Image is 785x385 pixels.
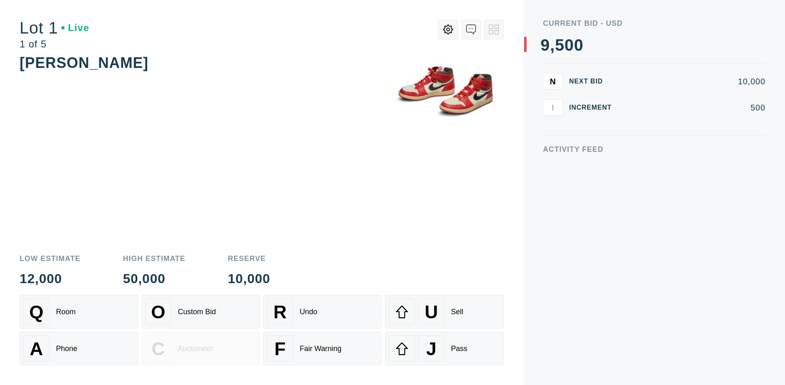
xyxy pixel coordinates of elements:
[543,99,563,116] button: I
[228,255,270,262] div: Reserve
[451,344,467,353] div: Pass
[425,302,438,322] span: U
[20,54,148,71] div: [PERSON_NAME]
[300,308,317,316] div: Undo
[20,272,81,285] div: 12,000
[178,344,213,353] div: Auctioneer
[152,338,165,359] span: C
[61,23,89,33] div: Live
[541,37,550,53] div: 9
[565,37,574,53] div: 0
[569,104,618,111] div: Increment
[569,78,618,85] div: Next Bid
[20,295,138,329] button: QRoom
[141,295,260,329] button: OCustom Bid
[263,332,382,365] button: FFair Warning
[451,308,463,316] div: Sell
[552,103,554,112] span: I
[426,338,436,359] span: J
[543,20,765,27] div: Current Bid - USD
[228,272,270,285] div: 10,000
[625,77,765,86] div: 10,000
[20,332,138,365] button: APhone
[543,73,563,90] button: N
[543,146,765,153] div: Activity Feed
[550,37,555,200] div: ,
[20,39,89,49] div: 1 of 5
[274,338,285,359] span: F
[20,255,81,262] div: Low Estimate
[625,104,765,112] div: 500
[178,308,216,316] div: Custom Bid
[300,344,341,353] div: Fair Warning
[574,37,583,53] div: 0
[123,255,186,262] div: High Estimate
[56,308,76,316] div: Room
[30,338,43,359] span: A
[56,344,77,353] div: Phone
[20,20,89,36] div: Lot 1
[29,302,44,322] span: Q
[123,272,186,285] div: 50,000
[385,295,504,329] button: USell
[263,295,382,329] button: RUndo
[151,302,166,322] span: O
[555,37,564,53] div: 5
[385,332,504,365] button: JPass
[141,332,260,365] button: CAuctioneer
[550,77,556,86] span: N
[274,302,287,322] span: R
